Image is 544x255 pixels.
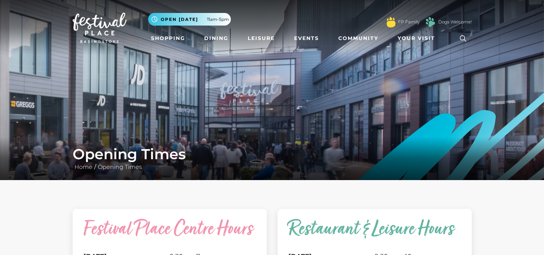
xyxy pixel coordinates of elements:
[201,32,231,45] a: Dining
[291,32,322,45] a: Events
[161,16,198,23] span: Open [DATE]
[83,220,256,251] caption: Festival Place Centre Hours
[245,32,278,45] a: Leisure
[73,146,472,163] h1: Opening Times
[148,13,231,26] button: Open [DATE] 11am-5pm
[73,164,94,170] a: Home
[67,146,477,171] div: /
[148,32,188,45] a: Shopping
[73,13,127,43] img: Festival Place Logo
[207,16,229,23] span: 11am-5pm
[398,35,435,42] span: Your Visit
[438,19,472,25] a: Dogs Welcome!
[395,32,442,45] a: Your Visit
[96,164,144,170] a: Opening Times
[398,19,420,25] a: FP Family
[288,220,461,251] caption: Restaurant & Leisure Hours
[335,32,381,45] a: Community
